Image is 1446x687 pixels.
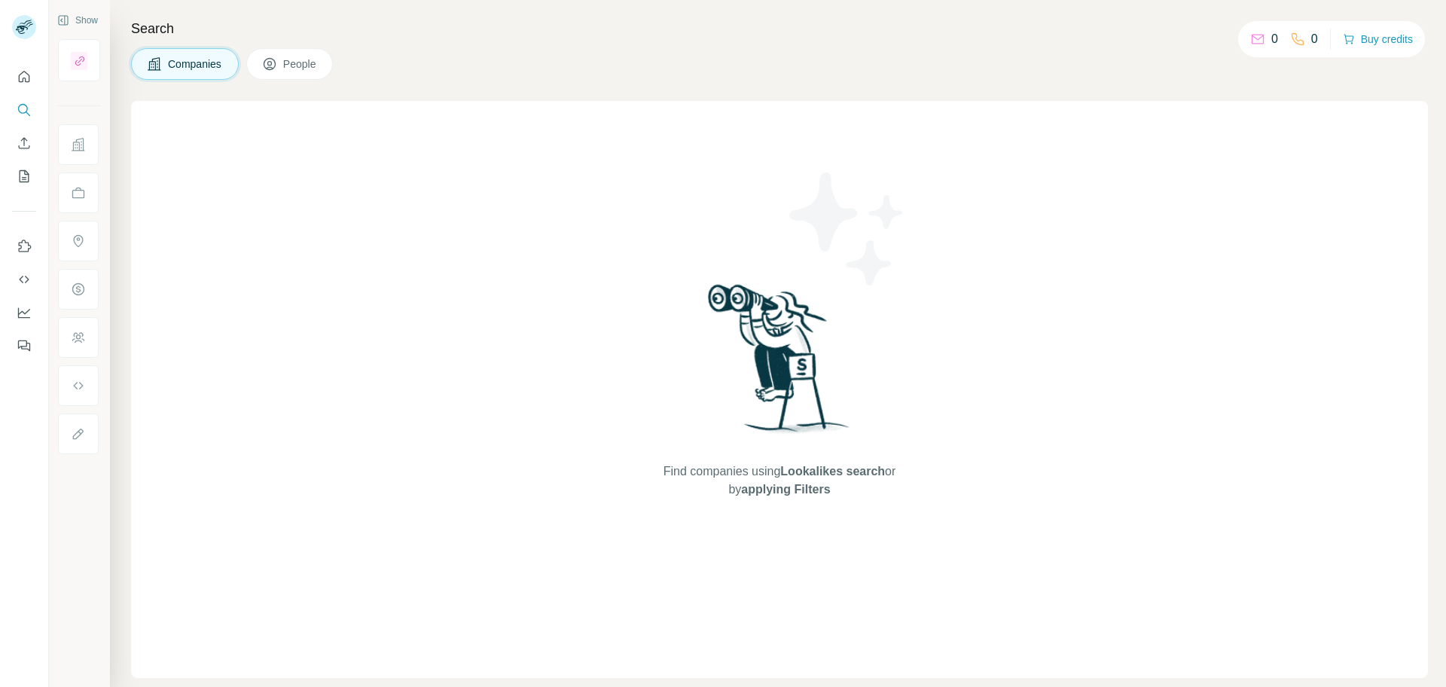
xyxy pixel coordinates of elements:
button: Use Surfe API [12,266,36,293]
span: applying Filters [741,483,830,496]
p: 0 [1271,30,1278,48]
button: Enrich CSV [12,130,36,157]
span: Find companies using or by [659,463,900,499]
img: Surfe Illustration - Stars [779,161,915,297]
button: Feedback [12,332,36,359]
button: Dashboard [12,299,36,326]
span: People [283,56,318,72]
button: Quick start [12,63,36,90]
span: Companies [168,56,223,72]
button: My lists [12,163,36,190]
p: 0 [1311,30,1318,48]
h4: Search [131,18,1428,39]
button: Show [47,9,108,32]
button: Use Surfe on LinkedIn [12,233,36,260]
button: Buy credits [1343,29,1413,50]
button: Search [12,96,36,124]
img: Surfe Illustration - Woman searching with binoculars [701,280,858,448]
span: Lookalikes search [780,465,885,478]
